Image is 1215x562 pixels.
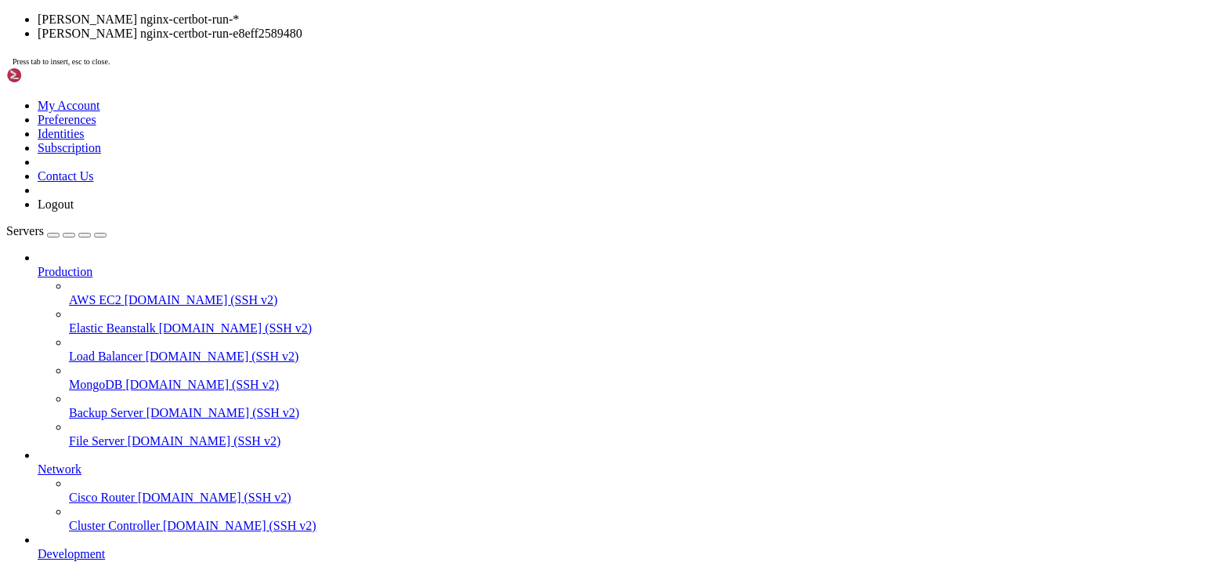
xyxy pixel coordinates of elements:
span: [DOMAIN_NAME] (SSH v2) [146,406,300,419]
x-row: p, 853/udp, 3000/tcp, 3000/udp, 5443/tcp, [TECHNICAL_ID]->53/tcp, [TECHNICAL_ID]->53/udp, [::]:53... [6,161,1011,176]
a: Logout [38,198,74,211]
span: Cluster Controller [69,519,160,532]
li: Cisco Router [DOMAIN_NAME] (SSH v2) [69,477,1209,505]
span: 920ea792b783 nginx:latest "/docker-entrypoint.…" About an hour ago Up 10 minutes [TECHNICAL_ID]->... [6,106,984,118]
x-row: [root@vps2929992 nginx]# [PERSON_NAME] nginx-certbot-run-* [6,387,1011,401]
span: Elastic Beanstalk [69,321,156,335]
a: Cisco Router [DOMAIN_NAME] (SSH v2) [69,491,1209,505]
li: Elastic Beanstalk [DOMAIN_NAME] (SSH v2) [69,307,1209,335]
span: Press tab to insert, esc to close. [13,57,110,66]
x-row: joal [6,345,1011,359]
img: Shellngn [6,67,96,83]
span: Load Balancer [69,350,143,363]
x-row: 4a184eef2a69 certbot/certbot "certbot" 12 minutes ago Exited (1) 11 minutes ago [6,63,1011,77]
span: [DOMAIN_NAME] (SSH v2) [138,491,291,504]
a: Servers [6,224,107,237]
span: [DOMAIN_NAME] (SSH v2) [146,350,299,363]
x-row: Error response from daemon: No such container: nginx-certbot-run-* [6,401,1011,415]
a: Development [38,547,1209,561]
x-row: ->9000-9001/tcp, [::]:9000-9001->9000-9001/tcp [6,204,1011,218]
x-row: [root@vps2929992 nginx]# [PERSON_NAME] nginx-certbot-run-e8eff2589480 [6,359,1011,373]
x-row: [root@vps2929992 nginx]# [PERSON_NAME] nginx-certbot-run- [6,444,1011,458]
a: Network [38,462,1209,477]
span: [DOMAIN_NAME] (SSH v2) [125,378,279,391]
x-row: Error response from daemon: No such container: nginx-certbot-run [6,430,1011,444]
a: Preferences [38,113,96,126]
x-row: /tcp, [::]:8080->80/tcp, [TECHNICAL_ID]->443/tcp, [TECHNICAL_ID]->443/udp, [::]:8443->443/tcp, [:... [6,176,1011,190]
span: [DOMAIN_NAME] (SSH v2) [159,321,313,335]
span: [DOMAIN_NAME] (SSH v2) [125,293,278,306]
x-row: nginx-certbot-run-e8eff2589480 [6,49,1011,63]
span: Backup Server [69,406,143,419]
a: Identities [38,127,85,140]
x-row: 0/tcp, [::]:5000->5000/tcp [6,331,1011,345]
x-row: p, [::]:80->80/tcp, [TECHNICAL_ID]->443/tcp, [::]:443->443/tcp [6,119,1011,133]
a: File Server [DOMAIN_NAME] (SSH v2) [69,434,1209,448]
li: Cluster Controller [DOMAIN_NAME] (SSH v2) [69,505,1209,533]
a: My Account [38,99,100,112]
span: [DOMAIN_NAME] (SSH v2) [128,434,281,448]
span: [DOMAIN_NAME] (SSH v2) [163,519,316,532]
li: [PERSON_NAME] nginx-certbot-run-* [38,13,1209,27]
span: Servers [6,224,44,237]
x-row: certbot [6,91,1011,105]
div: (53, 31) [356,444,363,458]
x-row: nginx-certbot-run-c7d761376ca4 [6,6,1011,20]
li: Production [38,251,1209,448]
span: Production [38,265,92,278]
span: be9c27da43ec [PERSON_NAME]/[PERSON_NAME]:latest "java -jar /[PERSON_NAME]/[PERSON_NAME]…" [DATE] ... [6,317,1059,330]
x-row: telegram-downloader [6,303,1011,317]
x-row: transmission [6,260,1011,274]
x-row: [PERSON_NAME] [6,218,1011,232]
span: 8bf3bdefbf20 [PERSON_NAME]/[PERSON_NAME]:latest "/usr/bin/docker-ent…" 22 hours ago Up 22 hours [... [6,190,1072,203]
li: Load Balancer [DOMAIN_NAME] (SSH v2) [69,335,1209,364]
span: MongoDB [69,378,122,391]
span: Development [38,547,105,560]
li: Backup Server [DOMAIN_NAME] (SSH v2) [69,392,1209,420]
a: Cluster Controller [DOMAIN_NAME] (SSH v2) [69,519,1209,533]
li: File Server [DOMAIN_NAME] (SSH v2) [69,420,1209,448]
a: Contact Us [38,169,94,183]
span: 995d842d5d30 certbot/certbot "certbot certbot ren…" 9 minutes ago Exited (2) 9 minutes ago [6,21,802,34]
x-row: 1/tcp, [::]:9091->9091/tcp, [TECHNICAL_ID]->51413/tcp, [::]:51413->51413/tcp, [TECHNICAL_ID]->514... [6,246,1011,260]
x-row: 9f29bb8e2ab8 jsavargas/telegram-downloader "python app.py" [DATE] Up 26 hours [6,274,1011,288]
x-row: nginx-certbot-run-e8eff2589480 [6,373,1011,387]
a: Subscription [38,141,101,154]
a: AWS EC2 [DOMAIN_NAME] (SSH v2) [69,293,1209,307]
span: AWS EC2 [69,293,121,306]
a: Production [38,265,1209,279]
li: MongoDB [DOMAIN_NAME] (SSH v2) [69,364,1209,392]
span: File Server [69,434,125,448]
a: Elastic Beanstalk [DOMAIN_NAME] (SSH v2) [69,321,1209,335]
x-row: nginx [6,133,1011,147]
li: [PERSON_NAME] nginx-certbot-run-e8eff2589480 [38,27,1209,41]
x-row: [root@vps2929992 nginx]# [PERSON_NAME] nginx-certbot-run [6,415,1011,430]
span: Cisco Router [69,491,135,504]
li: Network [38,448,1209,533]
li: AWS EC2 [DOMAIN_NAME] (SSH v2) [69,279,1209,307]
x-row: f35eaad4732e [DOMAIN_NAME][URL] "/init" 25 hours ago Up 25 hours [TECHNICAL_ID]->909 [6,232,1011,246]
a: Load Balancer [DOMAIN_NAME] (SSH v2) [69,350,1209,364]
a: Backup Server [DOMAIN_NAME] (SSH v2) [69,406,1209,420]
span: Network [38,462,81,476]
a: MongoDB [DOMAIN_NAME] (SSH v2) [69,378,1209,392]
span: 7cb31001f871 adguard/adguardhome:latest "/opt/adguardhome/Ad…" 21 hours ago Up 21 hours 67-68/udp... [6,148,959,161]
